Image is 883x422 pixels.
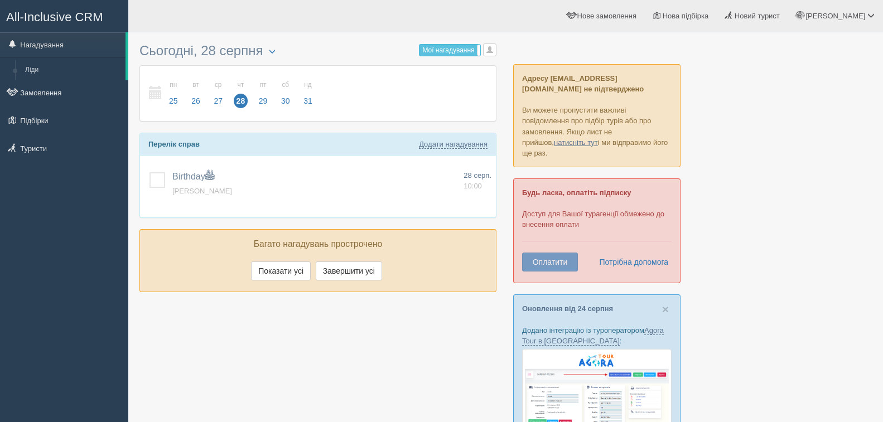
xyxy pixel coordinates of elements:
[172,172,214,181] a: Birthday
[256,94,271,108] span: 29
[513,64,681,167] p: Ви можете пропустити важливі повідомлення про підбір турів або про замовлення. Якщо лист не прийш...
[278,80,293,90] small: сб
[301,94,315,108] span: 31
[234,80,248,90] small: чт
[735,12,780,20] span: Новий турист
[522,188,631,197] b: Будь ласка, оплатіть підписку
[172,187,232,195] a: [PERSON_NAME]
[464,171,491,180] span: 28 серп.
[577,12,636,20] span: Нове замовлення
[211,80,225,90] small: ср
[139,43,496,60] h3: Сьогодні, 28 серпня
[522,74,644,93] b: Адресу [EMAIL_ADDRESS][DOMAIN_NAME] не підтверджено
[211,94,225,108] span: 27
[297,74,316,113] a: нд 31
[663,12,709,20] span: Нова підбірка
[148,238,488,251] p: Багато нагадувань прострочено
[20,60,126,80] a: Ліди
[1,1,128,31] a: All-Inclusive CRM
[166,80,181,90] small: пн
[189,80,203,90] small: вт
[464,171,491,191] a: 28 серп. 10:00
[464,182,482,190] span: 10:00
[662,303,669,315] button: Close
[301,80,315,90] small: нд
[662,303,669,316] span: ×
[163,74,184,113] a: пн 25
[6,10,103,24] span: All-Inclusive CRM
[166,94,181,108] span: 25
[805,12,865,20] span: [PERSON_NAME]
[522,253,578,271] button: Оплатити
[275,74,296,113] a: сб 30
[208,74,229,113] a: ср 27
[422,46,474,54] span: Мої нагадування
[278,94,293,108] span: 30
[185,74,206,113] a: вт 26
[419,140,488,149] a: Додати нагадування
[316,261,382,280] button: Завершити усі
[148,140,200,148] b: Перелік справ
[592,253,669,271] a: Потрібна допомога
[256,80,271,90] small: пт
[522,304,613,313] a: Оновлення від 24 серпня
[189,94,203,108] span: 26
[554,138,598,147] a: натисніть тут
[253,74,274,113] a: пт 29
[522,325,672,346] p: Додано інтеграцію із туроператором :
[230,74,252,113] a: чт 28
[513,178,681,283] div: Доступ для Вашої турагенції обмежено до внесення оплати
[522,326,664,346] a: Agora Tour в [GEOGRAPHIC_DATA]
[251,261,311,280] button: Показати усі
[234,94,248,108] span: 28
